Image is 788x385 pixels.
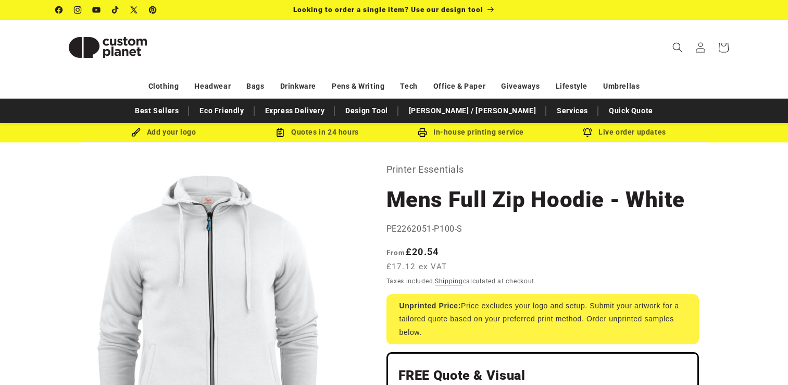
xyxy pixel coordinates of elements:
a: Express Delivery [260,102,330,120]
div: Price excludes your logo and setup. Submit your artwork for a tailored quote based on your prefer... [386,294,699,344]
p: Printer Essentials [386,161,699,178]
strong: Unprinted Price: [399,302,461,310]
h1: Mens Full Zip Hoodie - White [386,186,699,214]
a: Eco Friendly [194,102,249,120]
a: Office & Paper [433,77,485,95]
a: Clothing [148,77,179,95]
div: In-house printing service [394,126,548,139]
a: Umbrellas [603,77,640,95]
a: Custom Planet [52,20,164,75]
span: PE2262051-P100-S [386,224,463,234]
img: In-house printing [418,128,427,137]
span: From [386,248,406,257]
a: Giveaways [501,77,540,95]
a: Design Tool [340,102,393,120]
strong: £20.54 [386,246,439,257]
a: Pens & Writing [332,77,384,95]
a: Drinkware [280,77,316,95]
img: Brush Icon [131,128,141,137]
h2: FREE Quote & Visual [398,367,687,384]
summary: Search [666,36,689,59]
div: Taxes included. calculated at checkout. [386,276,699,286]
span: £17.12 ex VAT [386,261,447,273]
img: Custom Planet [56,24,160,71]
img: Order Updates Icon [276,128,285,137]
a: Lifestyle [556,77,587,95]
a: Services [552,102,593,120]
a: Headwear [194,77,231,95]
a: Best Sellers [130,102,184,120]
a: [PERSON_NAME] / [PERSON_NAME] [404,102,541,120]
div: Add your logo [87,126,241,139]
div: Live order updates [548,126,702,139]
img: Order updates [583,128,592,137]
a: Tech [400,77,417,95]
a: Shipping [435,278,463,285]
a: Quick Quote [604,102,658,120]
div: Quotes in 24 hours [241,126,394,139]
span: Looking to order a single item? Use our design tool [293,5,483,14]
a: Bags [246,77,264,95]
